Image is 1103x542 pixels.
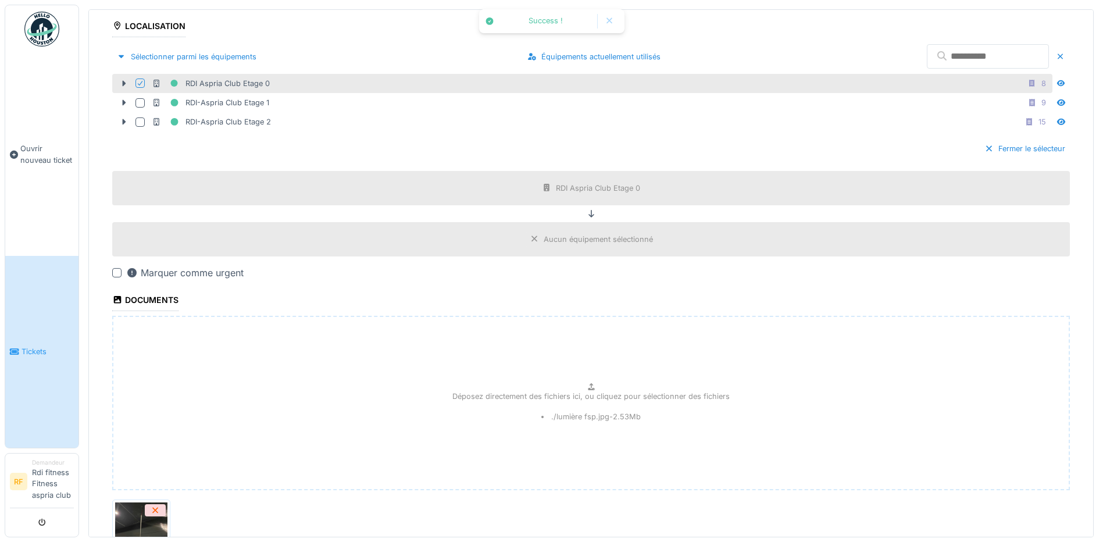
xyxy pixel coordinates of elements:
[980,141,1070,156] div: Fermer le sélecteur
[1041,97,1046,108] div: 9
[112,49,261,65] div: Sélectionner parmi les équipements
[32,458,74,505] li: Rdi fitness Fitness aspria club
[523,49,665,65] div: Équipements actuellement utilisés
[20,143,74,165] span: Ouvrir nouveau ticket
[112,17,185,37] div: Localisation
[126,266,244,280] div: Marquer comme urgent
[22,346,74,357] span: Tickets
[556,183,640,194] div: RDI Aspria Club Etage 0
[10,473,27,490] li: RF
[5,256,78,448] a: Tickets
[112,291,179,311] div: Documents
[541,411,641,422] li: ./lumière fsp.jpg - 2.53 Mb
[24,12,59,47] img: Badge_color-CXgf-gQk.svg
[152,115,271,129] div: RDI-Aspria Club Etage 2
[452,391,730,402] p: Déposez directement des fichiers ici, ou cliquez pour sélectionner des fichiers
[1041,78,1046,89] div: 8
[32,458,74,467] div: Demandeur
[500,16,591,26] div: Success !
[544,234,653,245] div: Aucun équipement sélectionné
[10,458,74,508] a: RF DemandeurRdi fitness Fitness aspria club
[152,76,270,91] div: RDI Aspria Club Etage 0
[5,53,78,256] a: Ouvrir nouveau ticket
[152,95,269,110] div: RDI-Aspria Club Etage 1
[1038,116,1046,127] div: 15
